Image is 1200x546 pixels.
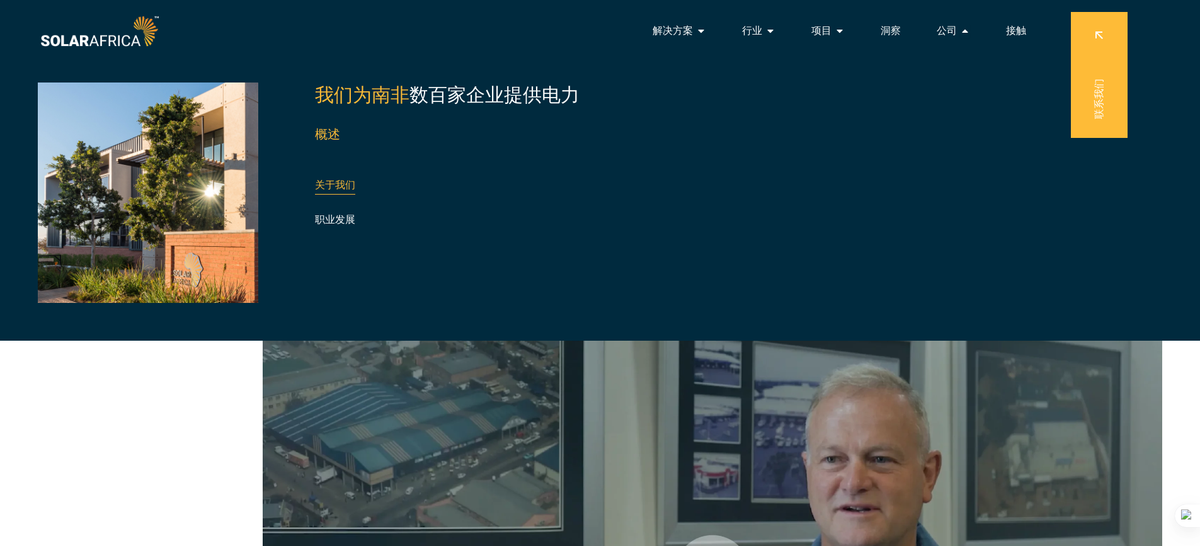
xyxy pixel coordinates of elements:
font: 公司 [937,25,957,37]
a: 概述 [315,127,340,142]
font: 洞察 [881,25,901,37]
div: 菜单切换 [161,18,1036,43]
a: 关于我们 [315,179,355,191]
font: 行业 [742,25,762,37]
nav: 菜单 [161,18,1036,43]
font: 接触 [1006,25,1026,37]
a: 接触 [1006,23,1026,38]
font: 解决方案 [653,25,693,37]
font: 我们为南非 [315,83,409,106]
font: 项目 [811,25,831,37]
a: 洞察 [881,23,901,38]
a: 职业发展 [315,213,355,225]
font: 数百家企业提供电力 [409,83,580,106]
